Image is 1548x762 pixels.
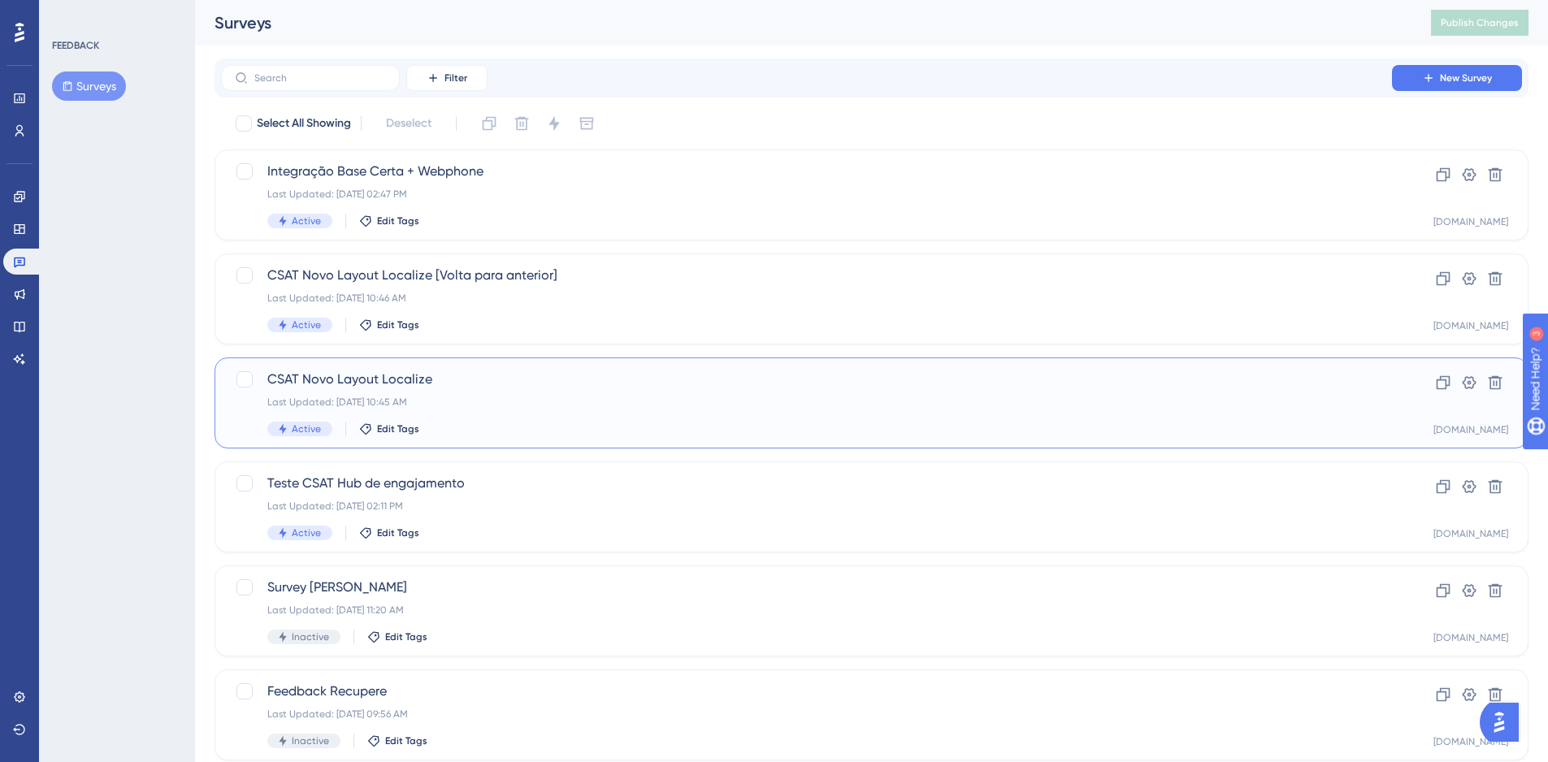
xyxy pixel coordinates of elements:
[1433,215,1508,228] div: [DOMAIN_NAME]
[1441,16,1519,29] span: Publish Changes
[444,71,467,84] span: Filter
[1433,527,1508,540] div: [DOMAIN_NAME]
[367,630,427,643] button: Edit Tags
[267,708,1346,721] div: Last Updated: [DATE] 09:56 AM
[1433,319,1508,332] div: [DOMAIN_NAME]
[1392,65,1522,91] button: New Survey
[52,39,99,52] div: FEEDBACK
[267,266,1346,285] span: CSAT Novo Layout Localize [Volta para anterior]
[377,422,419,435] span: Edit Tags
[377,526,419,539] span: Edit Tags
[267,500,1346,513] div: Last Updated: [DATE] 02:11 PM
[292,422,321,435] span: Active
[385,630,427,643] span: Edit Tags
[1431,10,1528,36] button: Publish Changes
[359,526,419,539] button: Edit Tags
[215,11,1390,34] div: Surveys
[1480,698,1528,747] iframe: UserGuiding AI Assistant Launcher
[1433,735,1508,748] div: [DOMAIN_NAME]
[292,214,321,227] span: Active
[359,422,419,435] button: Edit Tags
[1433,423,1508,436] div: [DOMAIN_NAME]
[38,4,102,24] span: Need Help?
[292,526,321,539] span: Active
[359,214,419,227] button: Edit Tags
[257,114,351,133] span: Select All Showing
[385,734,427,747] span: Edit Tags
[292,318,321,331] span: Active
[52,71,126,101] button: Surveys
[267,604,1346,617] div: Last Updated: [DATE] 11:20 AM
[254,72,386,84] input: Search
[267,578,1346,597] span: Survey [PERSON_NAME]
[267,474,1346,493] span: Teste CSAT Hub de engajamento
[267,292,1346,305] div: Last Updated: [DATE] 10:46 AM
[292,734,329,747] span: Inactive
[1440,71,1492,84] span: New Survey
[113,8,118,21] div: 3
[267,370,1346,389] span: CSAT Novo Layout Localize
[1433,631,1508,644] div: [DOMAIN_NAME]
[292,630,329,643] span: Inactive
[267,188,1346,201] div: Last Updated: [DATE] 02:47 PM
[386,114,431,133] span: Deselect
[367,734,427,747] button: Edit Tags
[406,65,488,91] button: Filter
[371,109,446,138] button: Deselect
[359,318,419,331] button: Edit Tags
[267,682,1346,701] span: Feedback Recupere
[267,396,1346,409] div: Last Updated: [DATE] 10:45 AM
[377,214,419,227] span: Edit Tags
[377,318,419,331] span: Edit Tags
[267,162,1346,181] span: Integração Base Certa + Webphone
